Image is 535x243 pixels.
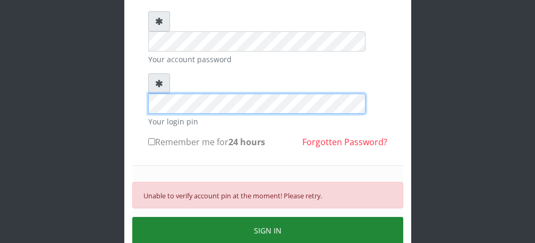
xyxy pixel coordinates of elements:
input: Remember me for24 hours [148,138,155,145]
small: Unable to verify account pin at the moment! Please retry. [143,191,322,200]
small: Your account password [148,54,387,65]
b: 24 hours [228,136,265,148]
label: Remember me for [148,136,265,148]
small: Your login pin [148,116,387,127]
a: Forgotten Password? [302,136,387,148]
